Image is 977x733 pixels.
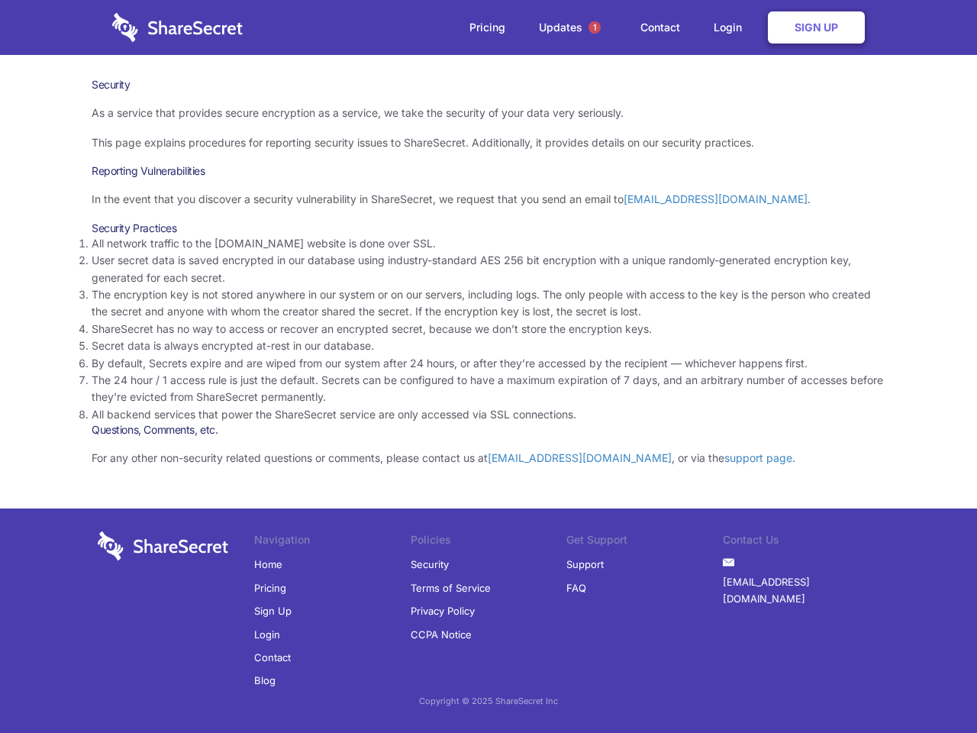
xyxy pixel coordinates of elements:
[768,11,865,44] a: Sign Up
[92,286,885,321] li: The encryption key is not stored anywhere in our system or on our servers, including logs. The on...
[411,576,491,599] a: Terms of Service
[411,623,472,646] a: CCPA Notice
[698,4,765,51] a: Login
[92,372,885,406] li: The 24 hour / 1 access rule is just the default. Secrets can be configured to have a maximum expi...
[566,576,586,599] a: FAQ
[254,531,411,553] li: Navigation
[411,531,567,553] li: Policies
[92,337,885,354] li: Secret data is always encrypted at-rest in our database.
[254,553,282,576] a: Home
[411,553,449,576] a: Security
[92,235,885,252] li: All network traffic to the [DOMAIN_NAME] website is done over SSL.
[254,576,286,599] a: Pricing
[454,4,521,51] a: Pricing
[92,321,885,337] li: ShareSecret has no way to access or recover an encrypted secret, because we don’t store the encry...
[92,221,885,235] h3: Security Practices
[566,553,604,576] a: Support
[92,164,885,178] h3: Reporting Vulnerabilities
[92,252,885,286] li: User secret data is saved encrypted in our database using industry-standard AES 256 bit encryptio...
[724,451,792,464] a: support page
[98,531,228,560] img: logo-wordmark-white-trans-d4663122ce5f474addd5e946df7df03e33cb6a1c49d2221995e7729f52c070b2.svg
[411,599,475,622] a: Privacy Policy
[112,13,243,42] img: logo-wordmark-white-trans-d4663122ce5f474addd5e946df7df03e33cb6a1c49d2221995e7729f52c070b2.svg
[254,669,276,692] a: Blog
[92,423,885,437] h3: Questions, Comments, etc.
[625,4,695,51] a: Contact
[92,355,885,372] li: By default, Secrets expire and are wiped from our system after 24 hours, or after they’re accesse...
[92,406,885,423] li: All backend services that power the ShareSecret service are only accessed via SSL connections.
[254,599,292,622] a: Sign Up
[624,192,808,205] a: [EMAIL_ADDRESS][DOMAIN_NAME]
[723,570,879,611] a: [EMAIL_ADDRESS][DOMAIN_NAME]
[92,78,885,92] h1: Security
[723,531,879,553] li: Contact Us
[92,134,885,151] p: This page explains procedures for reporting security issues to ShareSecret. Additionally, it prov...
[254,646,291,669] a: Contact
[92,105,885,121] p: As a service that provides secure encryption as a service, we take the security of your data very...
[92,191,885,208] p: In the event that you discover a security vulnerability in ShareSecret, we request that you send ...
[588,21,601,34] span: 1
[488,451,672,464] a: [EMAIL_ADDRESS][DOMAIN_NAME]
[566,531,723,553] li: Get Support
[254,623,280,646] a: Login
[92,450,885,467] p: For any other non-security related questions or comments, please contact us at , or via the .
